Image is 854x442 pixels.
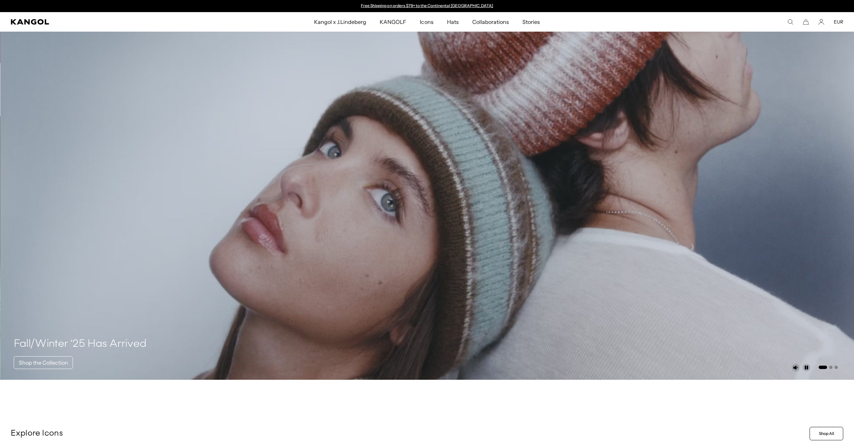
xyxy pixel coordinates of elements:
[834,366,838,369] button: Go to slide 3
[787,19,793,25] summary: Search here
[380,12,406,32] span: KANGOLF
[829,366,832,369] button: Go to slide 2
[358,3,497,9] slideshow-component: Announcement bar
[834,19,843,25] button: EUR
[11,19,208,25] a: Kangol
[472,12,509,32] span: Collaborations
[440,12,466,32] a: Hats
[14,337,147,351] h4: Fall/Winter ‘25 Has Arrived
[802,364,811,372] button: Pause
[803,19,809,25] button: Cart
[516,12,547,32] a: Stories
[792,364,800,372] button: Unmute
[447,12,459,32] span: Hats
[307,12,373,32] a: Kangol x J.Lindeberg
[522,12,540,32] span: Stories
[11,429,807,439] p: Explore Icons
[361,3,493,8] a: Free Shipping on orders $79+ to the Continental [GEOGRAPHIC_DATA]
[819,366,827,369] button: Go to slide 1
[818,19,824,25] a: Account
[14,356,73,369] a: Shop the Collection
[413,12,440,32] a: Icons
[358,3,497,9] div: 1 of 2
[358,3,497,9] div: Announcement
[314,12,367,32] span: Kangol x J.Lindeberg
[818,364,838,370] ul: Select a slide to show
[420,12,433,32] span: Icons
[810,427,843,440] a: Shop All
[466,12,516,32] a: Collaborations
[373,12,413,32] a: KANGOLF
